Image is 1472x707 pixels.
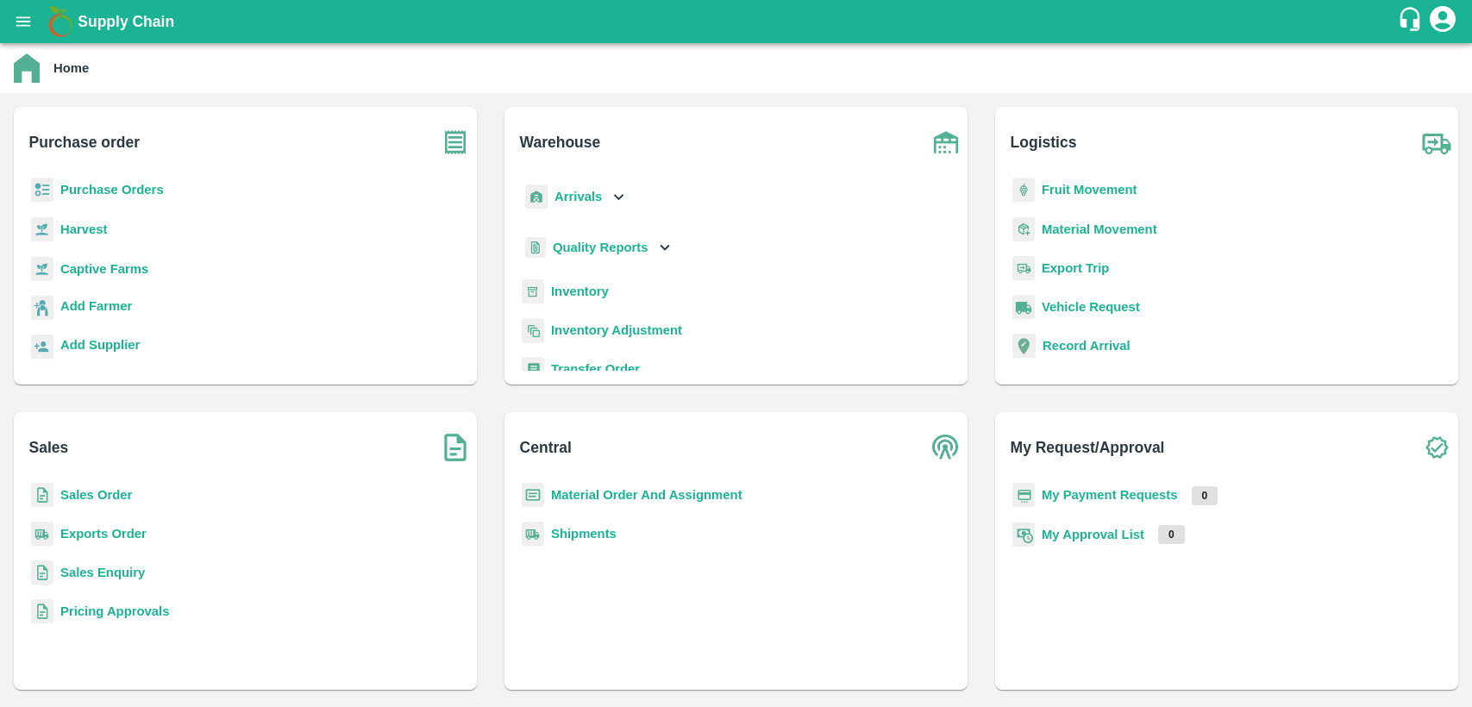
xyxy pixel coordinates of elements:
b: Logistics [1011,130,1077,154]
a: Sales Enquiry [60,566,145,579]
a: Add Farmer [60,297,132,320]
a: Purchase Orders [60,183,164,197]
img: whInventory [522,279,544,304]
a: Add Supplier [60,335,140,359]
a: Harvest [60,222,107,236]
b: My Request/Approval [1011,435,1165,460]
a: Transfer Order [551,362,640,376]
img: fruit [1012,178,1035,203]
button: open drawer [3,2,43,41]
b: Supply Chain [78,13,174,30]
img: reciept [31,178,53,203]
a: Shipments [551,527,617,541]
img: logo [43,4,78,39]
img: whArrival [525,185,548,210]
img: harvest [31,216,53,242]
a: Pricing Approvals [60,604,169,618]
b: Quality Reports [553,241,648,254]
img: approval [1012,522,1035,547]
p: 0 [1192,486,1218,505]
b: Add Supplier [60,338,140,352]
b: Central [520,435,572,460]
img: purchase [434,121,477,164]
img: check [1415,426,1458,469]
img: farmer [31,296,53,321]
img: vehicle [1012,295,1035,320]
a: My Payment Requests [1042,488,1178,502]
img: delivery [1012,256,1035,281]
img: warehouse [924,121,968,164]
b: Home [53,61,89,75]
a: Sales Order [60,488,132,502]
a: Export Trip [1042,261,1109,275]
a: Fruit Movement [1042,183,1137,197]
a: Material Order And Assignment [551,488,742,502]
b: Sales [29,435,69,460]
a: Inventory [551,285,609,298]
img: sales [31,599,53,624]
img: sales [31,560,53,585]
img: shipments [31,522,53,547]
b: Arrivals [554,190,602,203]
img: inventory [522,318,544,343]
img: centralMaterial [522,483,544,508]
b: Warehouse [520,130,601,154]
img: payment [1012,483,1035,508]
div: account of current user [1427,3,1458,40]
img: whTransfer [522,357,544,382]
a: Record Arrival [1043,339,1131,353]
b: Purchase order [29,130,140,154]
a: My Approval List [1042,528,1144,541]
a: Vehicle Request [1042,300,1140,314]
img: harvest [31,256,53,282]
a: Captive Farms [60,262,148,276]
img: sales [31,483,53,508]
p: 0 [1158,525,1185,544]
img: truck [1415,121,1458,164]
img: supplier [31,335,53,360]
div: Quality Reports [522,230,674,266]
img: central [924,426,968,469]
a: Material Movement [1042,222,1157,236]
a: Exports Order [60,527,147,541]
img: qualityReport [525,237,546,259]
div: customer-support [1397,6,1427,37]
b: Add Farmer [60,299,132,313]
img: material [1012,216,1035,242]
img: soSales [434,426,477,469]
div: Arrivals [522,178,629,216]
img: recordArrival [1012,334,1036,358]
img: home [14,53,40,83]
a: Supply Chain [78,9,1397,34]
a: Inventory Adjustment [551,323,682,337]
img: shipments [522,522,544,547]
